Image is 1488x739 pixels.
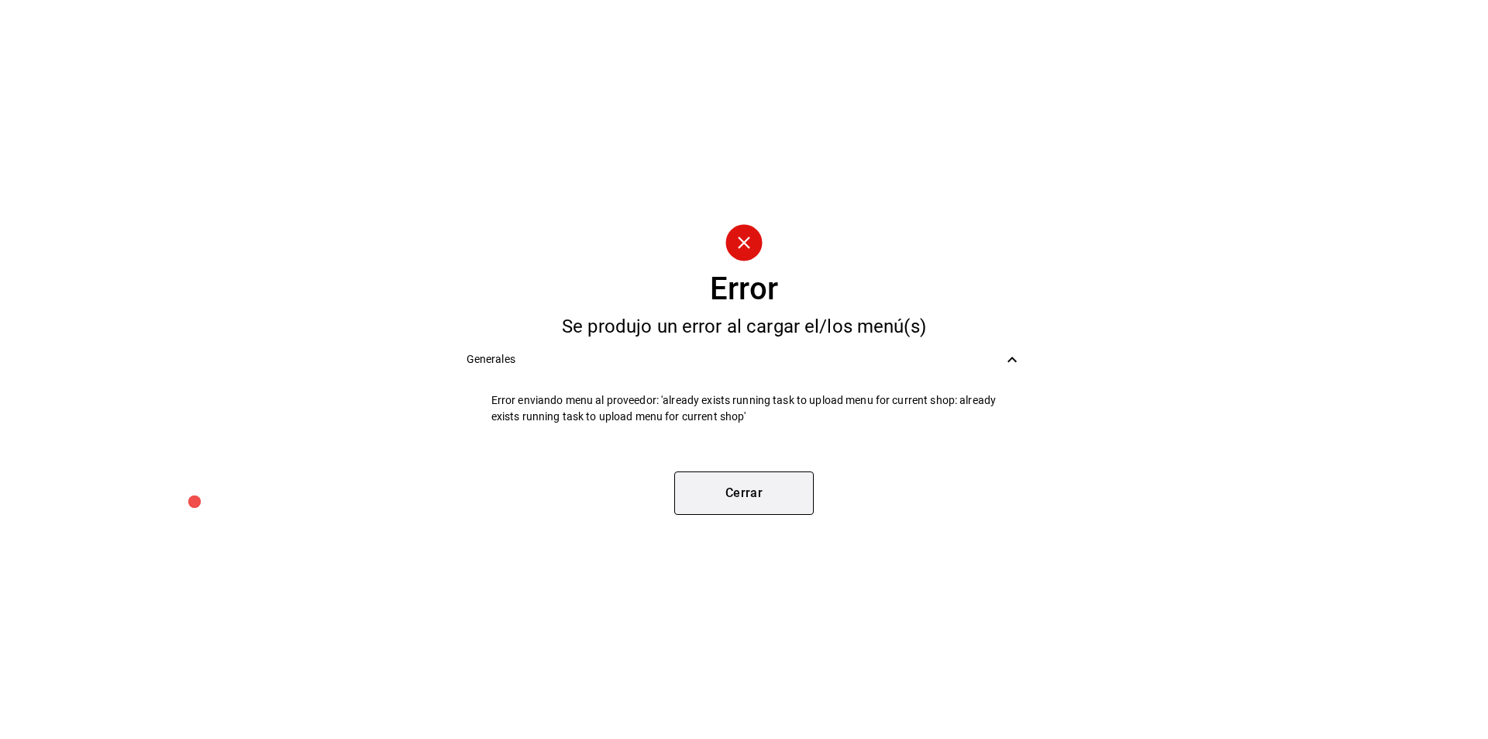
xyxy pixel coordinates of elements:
[674,471,814,515] button: Cerrar
[454,317,1035,336] div: Se produjo un error al cargar el/los menú(s)
[710,274,778,305] div: Error
[467,351,1004,368] span: Generales
[491,392,1022,425] span: Error enviando menu al proveedor: 'already exists running task to upload menu for current shop: a...
[454,342,1035,377] div: Generales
